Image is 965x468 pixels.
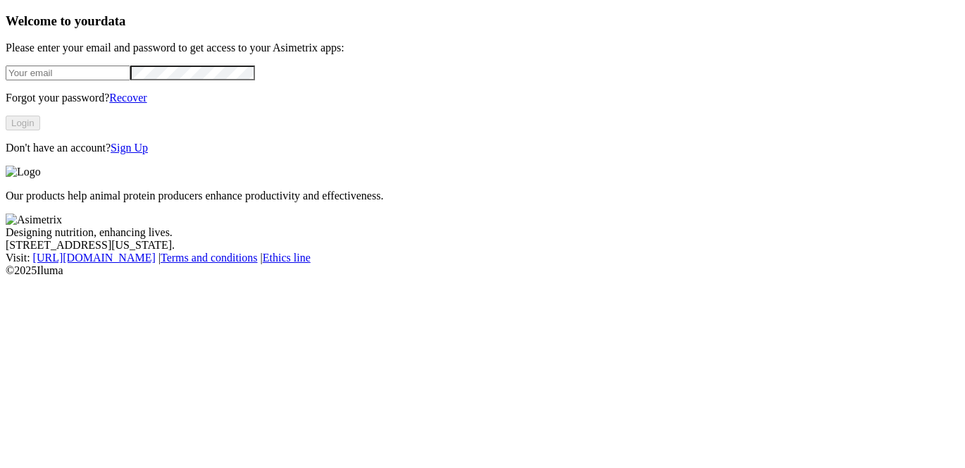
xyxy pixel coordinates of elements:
[6,239,959,252] div: [STREET_ADDRESS][US_STATE].
[6,92,959,104] p: Forgot your password?
[6,116,40,130] button: Login
[263,252,311,264] a: Ethics line
[111,142,148,154] a: Sign Up
[109,92,147,104] a: Recover
[6,264,959,277] div: © 2025 Iluma
[101,13,125,28] span: data
[6,13,959,29] h3: Welcome to your
[33,252,156,264] a: [URL][DOMAIN_NAME]
[6,226,959,239] div: Designing nutrition, enhancing lives.
[6,252,959,264] div: Visit : | |
[6,190,959,202] p: Our products help animal protein producers enhance productivity and effectiveness.
[6,166,41,178] img: Logo
[161,252,258,264] a: Terms and conditions
[6,66,130,80] input: Your email
[6,214,62,226] img: Asimetrix
[6,142,959,154] p: Don't have an account?
[6,42,959,54] p: Please enter your email and password to get access to your Asimetrix apps:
